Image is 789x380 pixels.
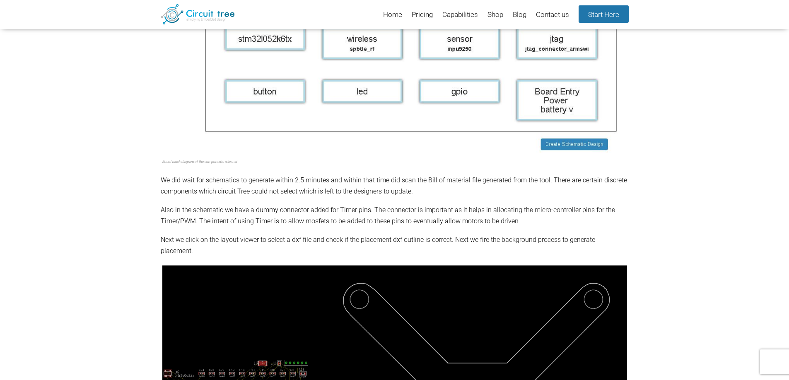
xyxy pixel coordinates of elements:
a: Blog [513,5,526,25]
p: Next we click on the layout viewer to select a dxf file and check if the placement dxf outline is... [161,234,629,257]
img: Circuit Tree [161,4,235,24]
p: Board block diagram of the components selected [162,158,627,165]
a: Home [383,5,402,25]
a: Capabilities [442,5,478,25]
a: Contact us [536,5,569,25]
a: Pricing [412,5,433,25]
a: Start Here [579,5,629,23]
p: We did wait for schematics to generate within 2.5 minutes and within that time did scan the Bill ... [161,174,629,197]
a: Shop [487,5,503,25]
p: Also in the schematic we have a dummy connector added for Timer pins. The connector is important ... [161,204,629,227]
